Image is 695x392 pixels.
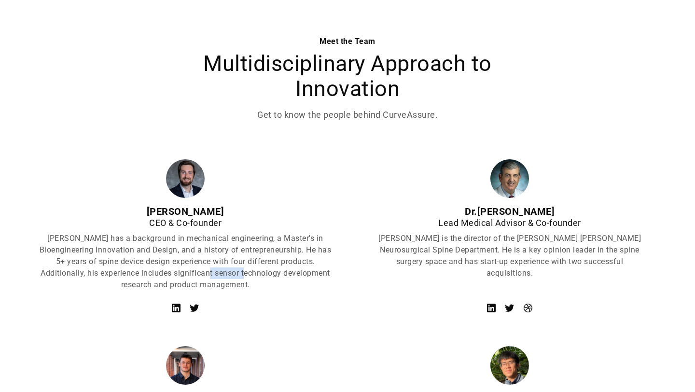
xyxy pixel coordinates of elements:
[477,206,555,217] strong: [PERSON_NAME]
[162,109,533,121] p: Get to know the people behind CurveAssure.
[162,36,533,47] div: Meet the Team
[162,51,533,101] h2: Multidisciplinary Approach to Innovation
[39,206,332,217] div: [PERSON_NAME]
[375,233,645,279] p: [PERSON_NAME] is the director of the [PERSON_NAME] [PERSON_NAME] Neurosurgical Spine Department. ...
[375,206,645,217] div: Dr.
[39,233,332,291] p: [PERSON_NAME] has a background in mechanical engineering, a Master's in Bioengineering Innovation...
[375,217,645,229] div: Lead Medical Advisor & Co-founder
[39,217,332,229] div: CEO & Co-founder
